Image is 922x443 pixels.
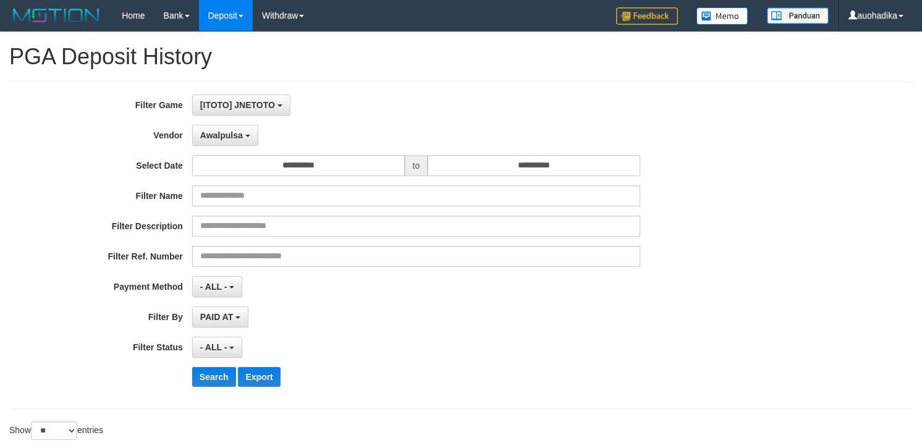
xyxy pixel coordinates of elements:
button: Awalpulsa [192,125,258,146]
span: to [405,155,428,176]
button: - ALL - [192,276,242,297]
button: Export [238,367,280,387]
span: [ITOTO] JNETOTO [200,100,275,110]
img: Button%20Memo.svg [696,7,748,25]
span: PAID AT [200,312,233,322]
button: [ITOTO] JNETOTO [192,95,290,116]
button: PAID AT [192,306,248,327]
span: Awalpulsa [200,130,243,140]
button: Search [192,367,236,387]
img: Feedback.jpg [616,7,678,25]
img: MOTION_logo.png [9,6,103,25]
h1: PGA Deposit History [9,44,913,69]
button: - ALL - [192,337,242,358]
span: - ALL - [200,282,227,292]
img: panduan.png [767,7,829,24]
select: Showentries [31,421,77,440]
span: - ALL - [200,342,227,352]
label: Show entries [9,421,103,440]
